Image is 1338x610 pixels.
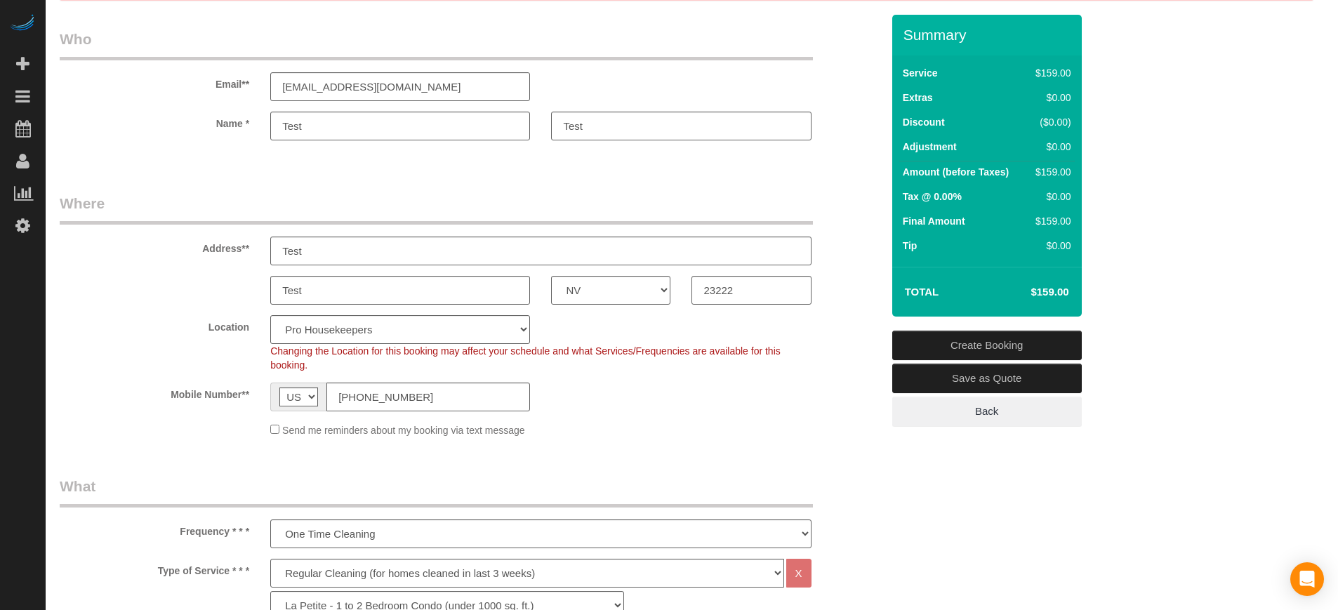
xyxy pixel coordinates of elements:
[1030,239,1071,253] div: $0.00
[903,140,957,154] label: Adjustment
[282,425,525,436] span: Send me reminders about my booking via text message
[691,276,811,305] input: Zip Code**
[903,190,962,204] label: Tax @ 0.00%
[60,29,813,60] legend: Who
[551,112,811,140] input: Last Name**
[1030,66,1071,80] div: $159.00
[49,112,260,131] label: Name *
[903,239,918,253] label: Tip
[903,66,938,80] label: Service
[49,383,260,402] label: Mobile Number**
[892,331,1082,360] a: Create Booking
[905,286,939,298] strong: Total
[60,476,813,508] legend: What
[892,364,1082,393] a: Save as Quote
[49,315,260,334] label: Location
[270,112,530,140] input: First Name**
[892,397,1082,426] a: Back
[1030,214,1071,228] div: $159.00
[1030,91,1071,105] div: $0.00
[903,27,1075,43] h3: Summary
[1030,140,1071,154] div: $0.00
[326,383,530,411] input: Mobile Number**
[60,193,813,225] legend: Where
[903,115,945,129] label: Discount
[1030,165,1071,179] div: $159.00
[1030,115,1071,129] div: ($0.00)
[49,559,260,578] label: Type of Service * * *
[903,214,965,228] label: Final Amount
[49,519,260,538] label: Frequency * * *
[903,91,933,105] label: Extras
[1290,562,1324,596] div: Open Intercom Messenger
[1030,190,1071,204] div: $0.00
[988,286,1068,298] h4: $159.00
[270,345,781,371] span: Changing the Location for this booking may affect your schedule and what Services/Frequencies are...
[903,165,1009,179] label: Amount (before Taxes)
[8,14,37,34] img: Automaid Logo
